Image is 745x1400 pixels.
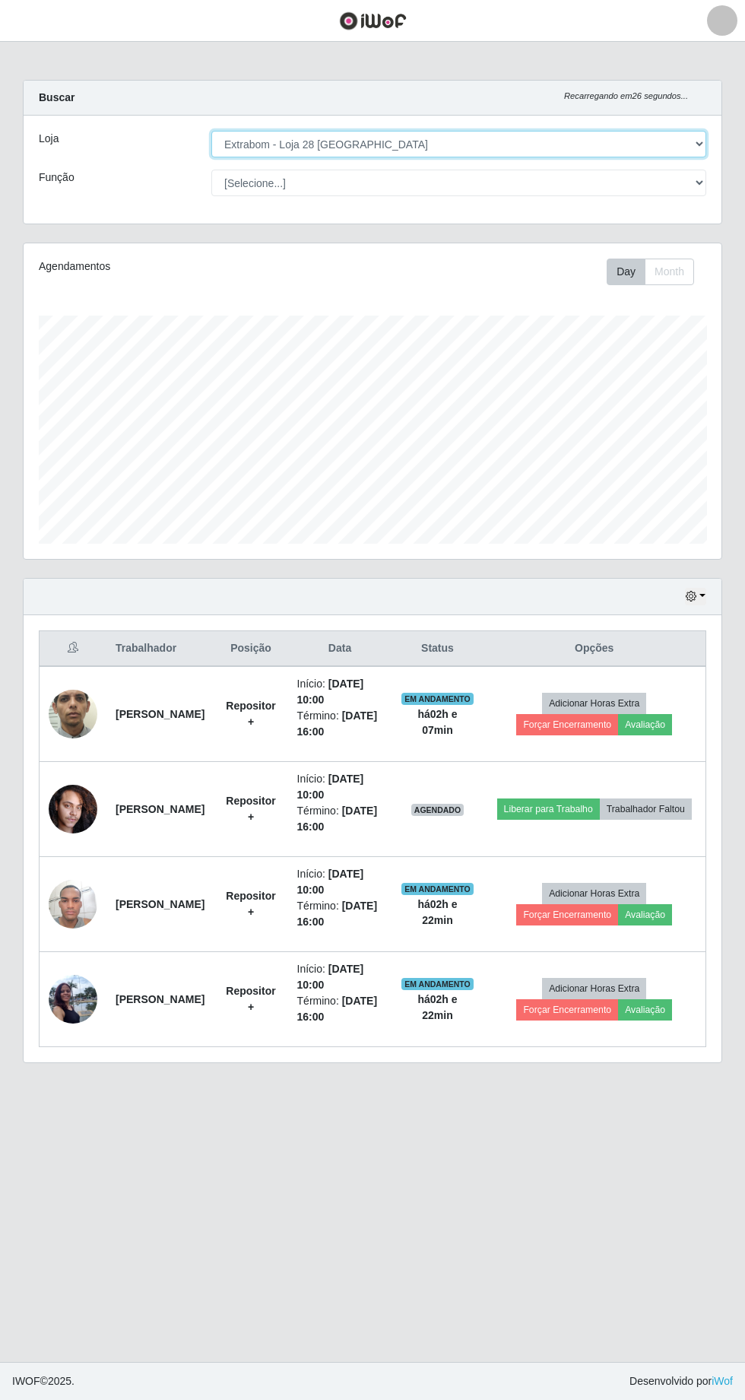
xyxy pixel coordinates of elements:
li: Início: [297,961,383,993]
img: 1750531114428.jpeg [49,872,97,937]
img: 1753013551343.jpeg [49,776,97,841]
th: Opções [483,631,705,667]
time: [DATE] 10:00 [297,963,364,991]
button: Month [645,259,694,285]
img: 1747894818332.jpeg [49,660,97,768]
div: First group [607,259,694,285]
strong: Repositor + [226,700,275,728]
strong: Repositor + [226,890,275,918]
button: Adicionar Horas Extra [542,693,646,714]
span: EM ANDAMENTO [401,978,474,990]
button: Day [607,259,645,285]
strong: Repositor + [226,795,275,823]
span: AGENDADO [411,804,464,816]
span: EM ANDAMENTO [401,883,474,895]
strong: há 02 h e 07 min [417,708,457,736]
button: Forçar Encerramento [516,714,618,735]
button: Adicionar Horas Extra [542,978,646,999]
time: [DATE] 10:00 [297,678,364,706]
div: Toolbar with button groups [607,259,706,285]
th: Data [288,631,392,667]
strong: [PERSON_NAME] [116,993,204,1005]
button: Avaliação [618,714,672,735]
a: iWof [712,1375,733,1387]
li: Término: [297,898,383,930]
li: Término: [297,993,383,1025]
label: Loja [39,131,59,147]
strong: há 02 h e 22 min [417,993,457,1021]
li: Início: [297,676,383,708]
li: Início: [297,866,383,898]
strong: [PERSON_NAME] [116,708,204,720]
strong: [PERSON_NAME] [116,898,204,910]
button: Trabalhador Faltou [600,798,692,820]
li: Término: [297,708,383,740]
strong: [PERSON_NAME] [116,803,204,815]
img: 1753728080622.jpeg [49,967,97,1031]
label: Função [39,170,74,186]
div: Agendamentos [39,259,303,275]
th: Status [392,631,483,667]
button: Avaliação [618,999,672,1021]
li: Início: [297,771,383,803]
th: Trabalhador [106,631,214,667]
button: Forçar Encerramento [516,904,618,925]
img: CoreUI Logo [339,11,407,30]
time: [DATE] 10:00 [297,868,364,896]
span: Desenvolvido por [629,1373,733,1389]
strong: Repositor + [226,985,275,1013]
button: Liberar para Trabalho [497,798,600,820]
li: Término: [297,803,383,835]
button: Forçar Encerramento [516,999,618,1021]
span: © 2025 . [12,1373,74,1389]
span: IWOF [12,1375,40,1387]
time: [DATE] 10:00 [297,773,364,801]
button: Avaliação [618,904,672,925]
button: Adicionar Horas Extra [542,883,646,904]
strong: há 02 h e 22 min [417,898,457,926]
strong: Buscar [39,91,74,103]
i: Recarregando em 26 segundos... [564,91,688,100]
span: EM ANDAMENTO [401,693,474,705]
th: Posição [214,631,287,667]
